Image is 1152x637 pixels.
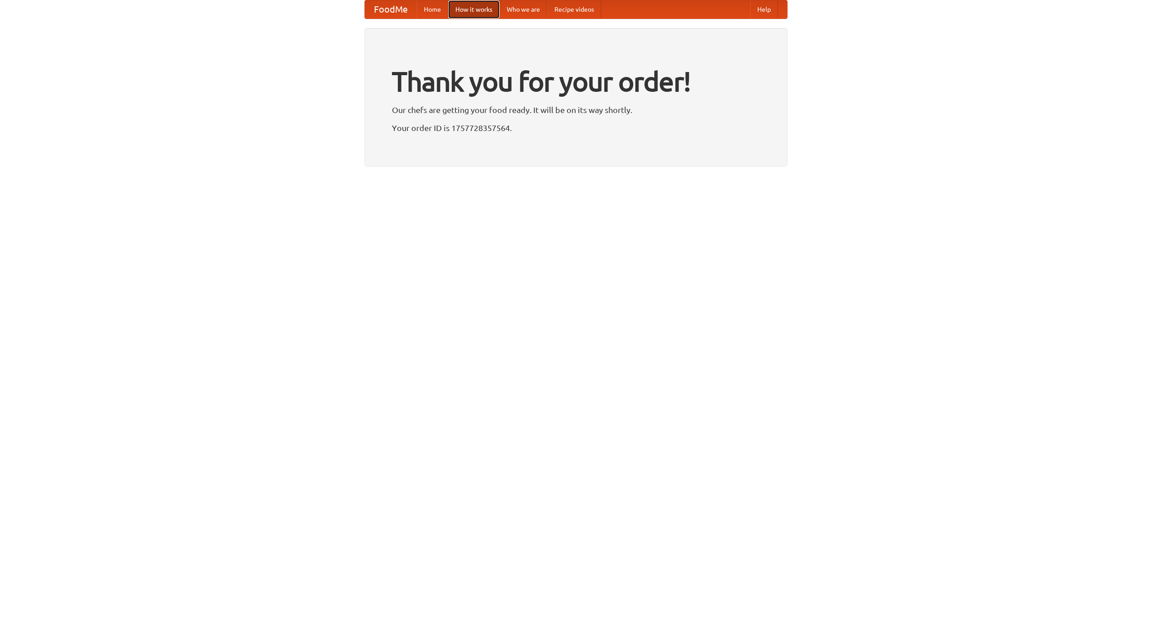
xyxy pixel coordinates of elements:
[547,0,601,18] a: Recipe videos
[365,0,417,18] a: FoodMe
[499,0,547,18] a: Who we are
[417,0,448,18] a: Home
[392,121,760,135] p: Your order ID is 1757728357564.
[392,60,760,103] h1: Thank you for your order!
[448,0,499,18] a: How it works
[392,103,760,117] p: Our chefs are getting your food ready. It will be on its way shortly.
[750,0,778,18] a: Help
